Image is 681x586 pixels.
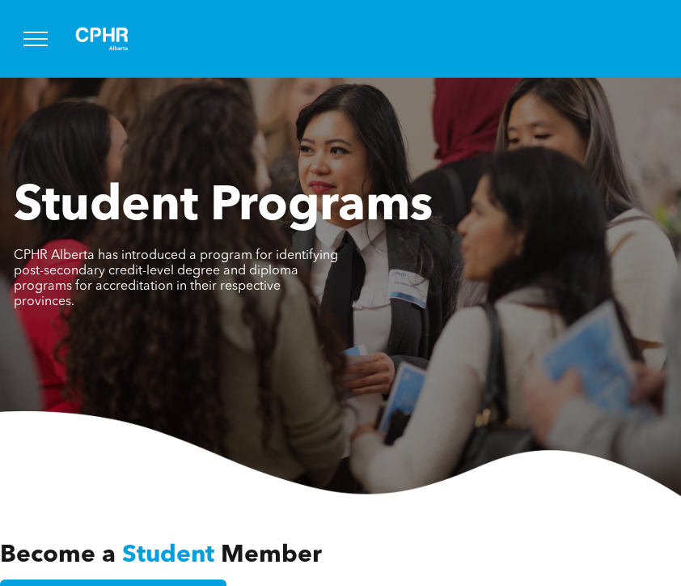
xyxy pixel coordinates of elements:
[15,18,57,60] button: menu
[221,543,322,567] span: Member
[14,249,338,308] span: CPHR Alberta has introduced a program for identifying post-secondary credit-level degree and dipl...
[61,13,142,65] img: A white background with a few lines on it
[14,183,433,231] span: Student Programs
[122,543,214,567] span: Student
